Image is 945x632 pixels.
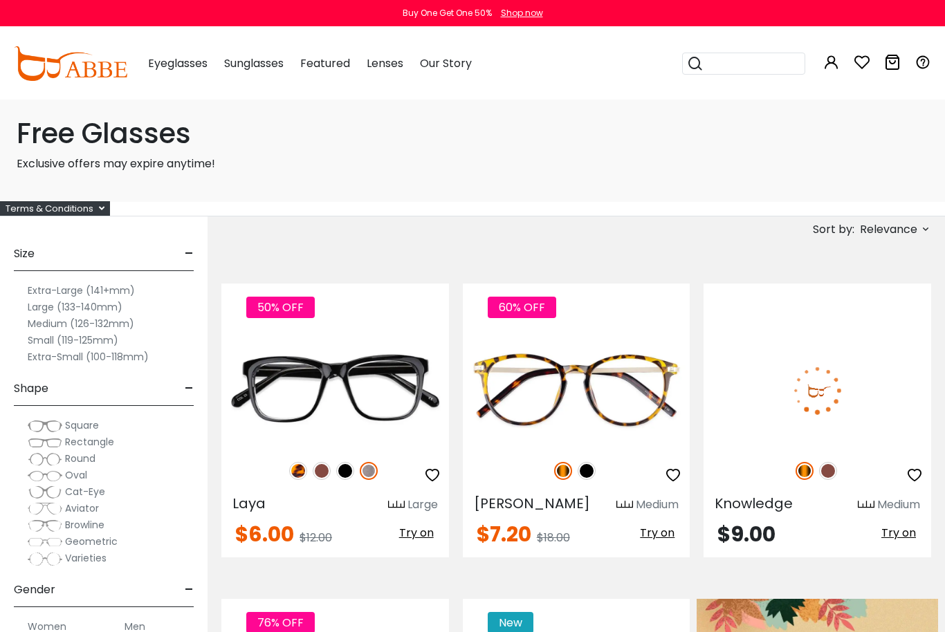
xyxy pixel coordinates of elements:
span: Relevance [860,217,917,242]
span: Shape [14,372,48,405]
span: Geometric [65,535,118,548]
div: Large [407,496,438,513]
button: Try on [395,524,438,542]
span: Try on [881,525,916,541]
div: Medium [636,496,679,513]
span: Aviator [65,501,99,515]
span: $18.00 [537,530,570,546]
label: Small (119-125mm) [28,332,118,348]
img: Brown [313,462,331,480]
img: Oval.png [28,469,62,483]
img: Tortoise [554,462,572,480]
span: Square [65,418,99,432]
a: Shop now [494,7,543,19]
span: Try on [399,525,434,541]
span: Sunglasses [224,55,284,71]
span: Our Story [420,55,472,71]
img: size ruler [858,500,874,510]
img: Cat-Eye.png [28,485,62,499]
span: 60% OFF [488,297,556,318]
span: Gender [14,573,55,606]
span: Lenses [367,55,403,71]
span: $9.00 [717,519,776,549]
span: Try on [640,525,675,541]
h1: Free Glasses [17,117,928,150]
img: Varieties.png [28,552,62,566]
span: Eyeglasses [148,55,208,71]
span: Laya [232,494,266,513]
span: Cat-Eye [65,485,105,499]
label: Medium (126-132mm) [28,315,134,332]
img: Round.png [28,452,62,466]
span: Rectangle [65,435,114,449]
img: Gun Laya - Plastic ,Universal Bridge Fit [221,333,449,447]
img: Black [336,462,354,480]
img: abbeglasses.com [14,46,127,81]
img: Black [578,462,596,480]
span: Oval [65,468,87,482]
img: Brown [819,462,837,480]
button: Try on [877,524,920,542]
span: Size [14,237,35,270]
button: Try on [636,524,679,542]
span: Varieties [65,551,107,565]
img: Square.png [28,419,62,433]
span: - [185,573,194,606]
span: [PERSON_NAME] [474,494,590,513]
span: - [185,372,194,405]
span: $12.00 [300,530,332,546]
span: $7.20 [477,519,531,549]
img: Tortoise Callie - Combination ,Universal Bridge Fit [463,333,690,447]
img: Tortoise Knowledge - Acetate ,Universal Bridge Fit [704,333,931,447]
img: size ruler [616,500,633,510]
span: Knowledge [715,494,793,513]
div: Medium [877,496,920,513]
img: Tortoise [796,462,814,480]
span: Sort by: [813,221,854,237]
div: Shop now [501,7,543,19]
div: Buy One Get One 50% [403,7,492,19]
span: - [185,237,194,270]
label: Extra-Small (100-118mm) [28,348,149,365]
span: 50% OFF [246,297,315,318]
img: Browline.png [28,519,62,532]
label: Large (133-140mm) [28,299,122,315]
span: Round [65,452,95,465]
span: Browline [65,518,104,532]
img: Rectangle.png [28,436,62,449]
img: size ruler [388,500,405,510]
img: Aviator.png [28,502,62,516]
img: Gun [360,462,378,480]
p: Exclusive offers may expire anytime! [17,156,928,172]
label: Extra-Large (141+mm) [28,282,135,299]
img: Leopard [289,462,307,480]
img: Geometric.png [28,535,62,549]
span: $6.00 [235,519,294,549]
span: Featured [300,55,350,71]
